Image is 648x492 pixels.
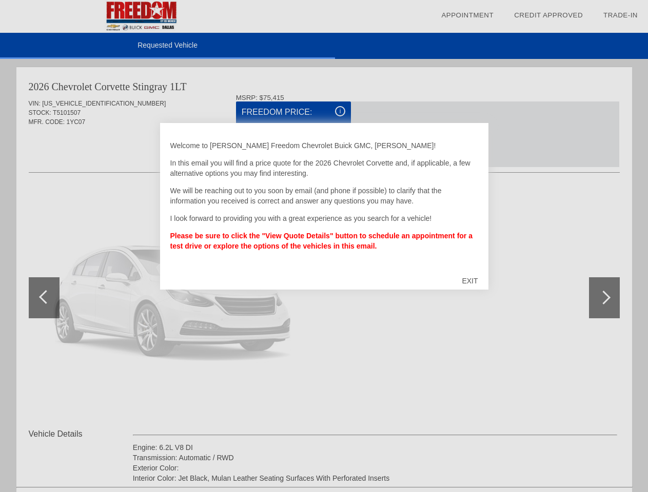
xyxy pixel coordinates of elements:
[170,213,478,223] p: I look forward to providing you with a great experience as you search for a vehicle!
[441,11,494,19] a: Appointment
[170,232,473,250] strong: Please be sure to click the "View Quote Details" button to schedule an appointment for a test dri...
[170,186,478,206] p: We will be reaching out to you soon by email (and phone if possible) to clarify that the informat...
[603,11,638,19] a: Trade-In
[170,140,478,151] p: Welcome to [PERSON_NAME] Freedom Chevrolet Buick GMC, [PERSON_NAME]!
[451,265,488,296] div: EXIT
[514,11,583,19] a: Credit Approved
[170,158,478,178] p: In this email you will find a price quote for the 2026 Chevrolet Corvette and, if applicable, a f...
